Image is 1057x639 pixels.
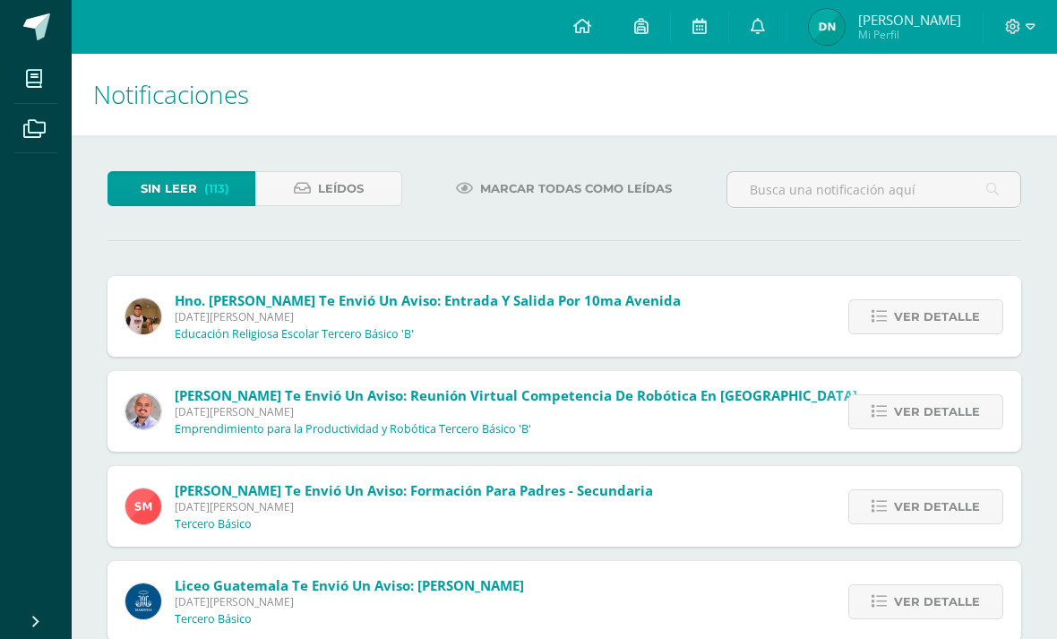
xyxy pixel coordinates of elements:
[93,77,249,111] span: Notificaciones
[175,576,524,594] span: Liceo Guatemala te envió un aviso: [PERSON_NAME]
[125,393,161,429] img: f4ddca51a09d81af1cee46ad6847c426.png
[858,27,961,42] span: Mi Perfil
[858,11,961,29] span: [PERSON_NAME]
[175,517,252,531] p: Tercero Básico
[894,300,980,333] span: Ver detalle
[175,499,653,514] span: [DATE][PERSON_NAME]
[894,395,980,428] span: Ver detalle
[727,172,1020,207] input: Busca una notificación aquí
[204,172,229,205] span: (113)
[809,9,845,45] img: 111594119316f772f6990eab0482bb08.png
[175,327,414,341] p: Educación Religiosa Escolar Tercero Básico 'B'
[125,298,161,334] img: fb77d4dd8f1c1b98edfade1d400ecbce.png
[480,172,672,205] span: Marcar todas como leídas
[175,309,681,324] span: [DATE][PERSON_NAME]
[141,172,197,205] span: Sin leer
[175,291,681,309] span: Hno. [PERSON_NAME] te envió un aviso: Entrada y salida por 10ma avenida
[175,594,524,609] span: [DATE][PERSON_NAME]
[175,404,857,419] span: [DATE][PERSON_NAME]
[175,386,857,404] span: [PERSON_NAME] te envió un aviso: Reunión virtual competencia de robótica en [GEOGRAPHIC_DATA]
[894,490,980,523] span: Ver detalle
[107,171,255,206] a: Sin leer(113)
[175,612,252,626] p: Tercero Básico
[255,171,403,206] a: Leídos
[318,172,364,205] span: Leídos
[125,583,161,619] img: b41cd0bd7c5dca2e84b8bd7996f0ae72.png
[175,481,653,499] span: [PERSON_NAME] te envió un aviso: Formación para padres - Secundaria
[125,488,161,524] img: a4c9654d905a1a01dc2161da199b9124.png
[894,585,980,618] span: Ver detalle
[434,171,694,206] a: Marcar todas como leídas
[175,422,531,436] p: Emprendimiento para la Productividad y Robótica Tercero Básico 'B'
